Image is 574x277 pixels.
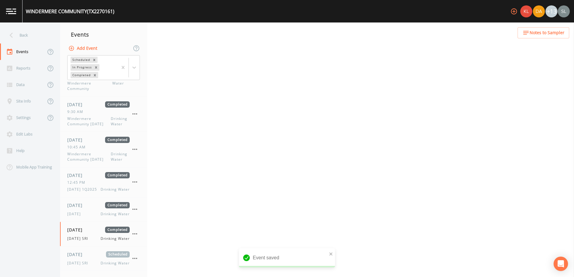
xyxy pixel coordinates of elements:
a: [DATE]Completed12:45 PM[DATE] 1Q2025Drinking Water [60,167,147,197]
span: [DATE] [67,202,87,208]
span: Drinking Water [101,211,130,217]
span: Completed [105,172,130,178]
span: [DATE] 1Q2025 [67,187,100,192]
span: Drinking Water [111,116,130,127]
span: Scheduled [106,251,130,258]
img: logo [6,8,16,14]
span: [DATE] SRI [67,236,92,241]
span: Windermere Community [DATE] [67,116,111,127]
a: [DATE]Completed9:30 AMWindermere Community [DATE]Drinking Water [60,97,147,132]
div: Events [60,27,147,42]
div: Completed [71,72,92,78]
span: Drinking Water [112,75,130,91]
span: Drinking Water [101,236,130,241]
div: Scheduled [71,57,91,63]
span: Completed [105,101,130,108]
div: +13 [545,5,557,17]
a: [DATE]Completed[DATE] SRIDrinking Water [60,222,147,246]
div: WINDERMERE COMMUNITY (TX2270161) [26,8,114,15]
span: Drinking Water [101,261,130,266]
div: Remove In Progress [93,64,99,70]
button: Notes to Sampler [518,27,569,38]
a: [DATE]Completed10:45 AMWindermere Community [DATE]Drinking Water [60,132,147,167]
span: Completed [105,137,130,143]
img: 0d5b2d5fd6ef1337b72e1b2735c28582 [558,5,570,17]
div: Open Intercom Messenger [554,257,568,271]
div: David Weber [533,5,545,17]
a: [DATE]Scheduled[DATE] SRIDrinking Water [60,246,147,271]
img: a84961a0472e9debc750dd08a004988d [533,5,545,17]
img: 9c4450d90d3b8045b2e5fa62e4f92659 [520,5,532,17]
span: TX2270161 Windermere Community [67,75,112,91]
span: Completed [105,227,130,233]
button: Add Event [67,43,100,54]
span: Drinking Water [101,187,130,192]
span: [DATE] [67,211,84,217]
span: 12:45 PM [67,180,89,185]
span: 10:45 AM [67,144,89,150]
div: In Progress [71,64,93,70]
span: Windermere Community [DATE] [67,151,111,162]
button: close [329,250,333,257]
span: [DATE] [67,251,87,258]
div: Remove Completed [92,72,98,78]
div: Kler Teran [520,5,533,17]
span: 9:30 AM [67,109,87,115]
span: Drinking Water [111,151,130,162]
a: [DATE]Completed[DATE]Drinking Water [60,197,147,222]
span: [DATE] [67,227,87,233]
div: Remove Scheduled [91,57,98,63]
span: Notes to Sampler [530,29,564,37]
span: Completed [105,202,130,208]
span: [DATE] [67,172,87,178]
span: [DATE] SRI [67,261,92,266]
div: Event saved [239,248,335,267]
span: [DATE] [67,101,87,108]
span: [DATE] [67,137,87,143]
